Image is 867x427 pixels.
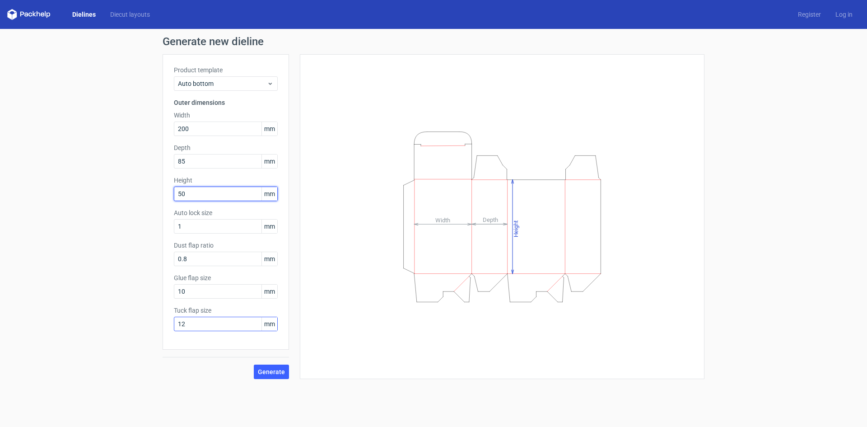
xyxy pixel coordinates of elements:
h1: Generate new dieline [163,36,704,47]
label: Depth [174,143,278,152]
span: mm [261,122,277,136]
span: mm [261,285,277,298]
label: Auto lock size [174,208,278,217]
tspan: Width [435,216,450,223]
tspan: Depth [483,216,498,223]
a: Register [791,10,828,19]
label: Width [174,111,278,120]
a: Log in [828,10,860,19]
label: Tuck flap size [174,306,278,315]
span: mm [261,187,277,201]
span: mm [261,317,277,331]
h3: Outer dimensions [174,98,278,107]
tspan: Height [513,220,519,237]
button: Generate [254,365,289,379]
label: Glue flap size [174,273,278,282]
span: mm [261,220,277,233]
span: mm [261,155,277,168]
span: Generate [258,369,285,375]
span: Auto bottom [178,79,267,88]
a: Dielines [65,10,103,19]
a: Diecut layouts [103,10,157,19]
label: Product template [174,66,278,75]
label: Height [174,176,278,185]
label: Dust flap ratio [174,241,278,250]
span: mm [261,252,277,266]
